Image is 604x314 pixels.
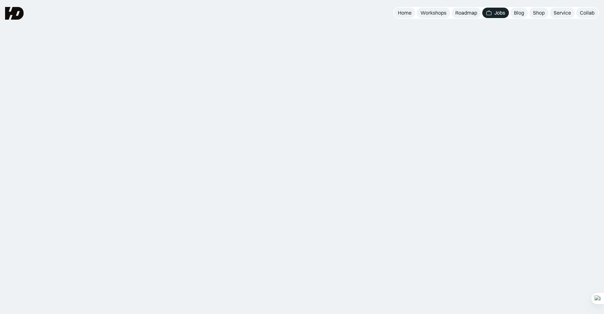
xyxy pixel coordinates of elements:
[398,10,412,16] div: Home
[580,10,594,16] div: Collab
[510,8,528,18] a: Blog
[417,8,450,18] a: Workshops
[420,10,446,16] div: Workshops
[455,10,477,16] div: Roadmap
[394,8,415,18] a: Home
[529,8,549,18] a: Shop
[514,10,524,16] div: Blog
[533,10,545,16] div: Shop
[482,8,509,18] a: Jobs
[554,10,571,16] div: Service
[494,10,505,16] div: Jobs
[550,8,575,18] a: Service
[451,8,481,18] a: Roadmap
[576,8,598,18] a: Collab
